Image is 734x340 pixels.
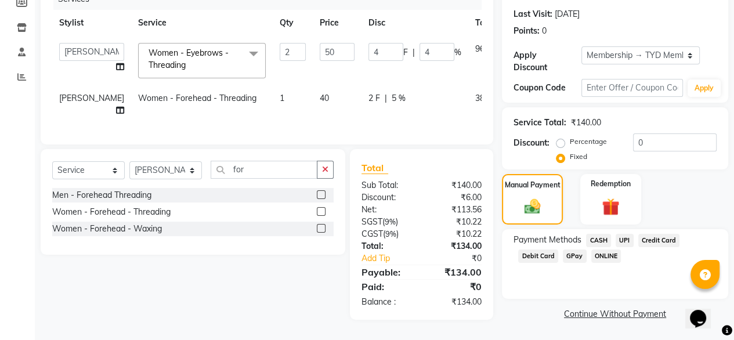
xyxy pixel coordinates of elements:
div: ₹140.00 [421,179,490,191]
span: | [413,46,415,59]
label: Manual Payment [505,180,561,190]
span: GPay [563,249,587,263]
div: Women - Forehead - Waxing [52,223,162,235]
div: ₹10.22 [421,228,490,240]
div: Last Visit: [514,8,552,20]
span: Women - Forehead - Threading [138,93,256,103]
div: ₹10.22 [421,216,490,228]
span: 2 F [368,92,380,104]
div: ₹113.56 [421,204,490,216]
span: Women - Eyebrows - Threading [149,48,229,70]
div: [DATE] [555,8,580,20]
div: ( ) [353,228,422,240]
div: Apply Discount [514,49,581,74]
div: Points: [514,25,540,37]
div: ₹140.00 [571,117,601,129]
button: Apply [688,79,721,97]
span: 9% [385,217,396,226]
span: [PERSON_NAME] [59,93,124,103]
span: Total [361,162,388,174]
div: ₹6.00 [421,191,490,204]
span: 5 % [392,92,406,104]
span: | [385,92,387,104]
span: CASH [586,234,611,247]
div: ₹134.00 [421,265,490,279]
div: Balance : [353,296,422,308]
a: Continue Without Payment [504,308,726,320]
label: Percentage [570,136,607,147]
div: Net: [353,204,422,216]
div: Payable: [353,265,422,279]
th: Qty [273,10,313,36]
div: Paid: [353,280,422,294]
th: Disc [361,10,468,36]
label: Redemption [591,179,631,189]
th: Total [468,10,502,36]
div: ₹0 [433,252,490,265]
div: ₹134.00 [421,240,490,252]
div: Women - Forehead - Threading [52,206,171,218]
div: Service Total: [514,117,566,129]
span: 40 [320,93,329,103]
span: % [454,46,461,59]
input: Search or Scan [211,161,317,179]
th: Service [131,10,273,36]
div: Sub Total: [353,179,422,191]
span: Credit Card [638,234,680,247]
span: 96 [475,44,484,54]
span: ONLINE [591,249,621,263]
a: x [186,60,191,70]
div: ( ) [353,216,422,228]
span: F [403,46,408,59]
div: ₹134.00 [421,296,490,308]
img: _gift.svg [596,196,625,218]
div: Discount: [514,137,549,149]
div: Total: [353,240,422,252]
th: Price [313,10,361,36]
span: UPI [616,234,634,247]
label: Fixed [570,151,587,162]
iframe: chat widget [685,294,722,328]
div: Coupon Code [514,82,581,94]
span: Debit Card [518,249,558,263]
span: CGST [361,229,383,239]
span: 38 [475,93,484,103]
a: Add Tip [353,252,433,265]
img: _cash.svg [519,197,546,216]
span: 1 [280,93,284,103]
input: Enter Offer / Coupon Code [581,79,683,97]
span: SGST [361,216,382,227]
div: 0 [542,25,547,37]
div: ₹0 [421,280,490,294]
span: 9% [385,229,396,238]
span: Payment Methods [514,234,581,246]
div: Discount: [353,191,422,204]
div: Men - Forehead Threading [52,189,151,201]
th: Stylist [52,10,131,36]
